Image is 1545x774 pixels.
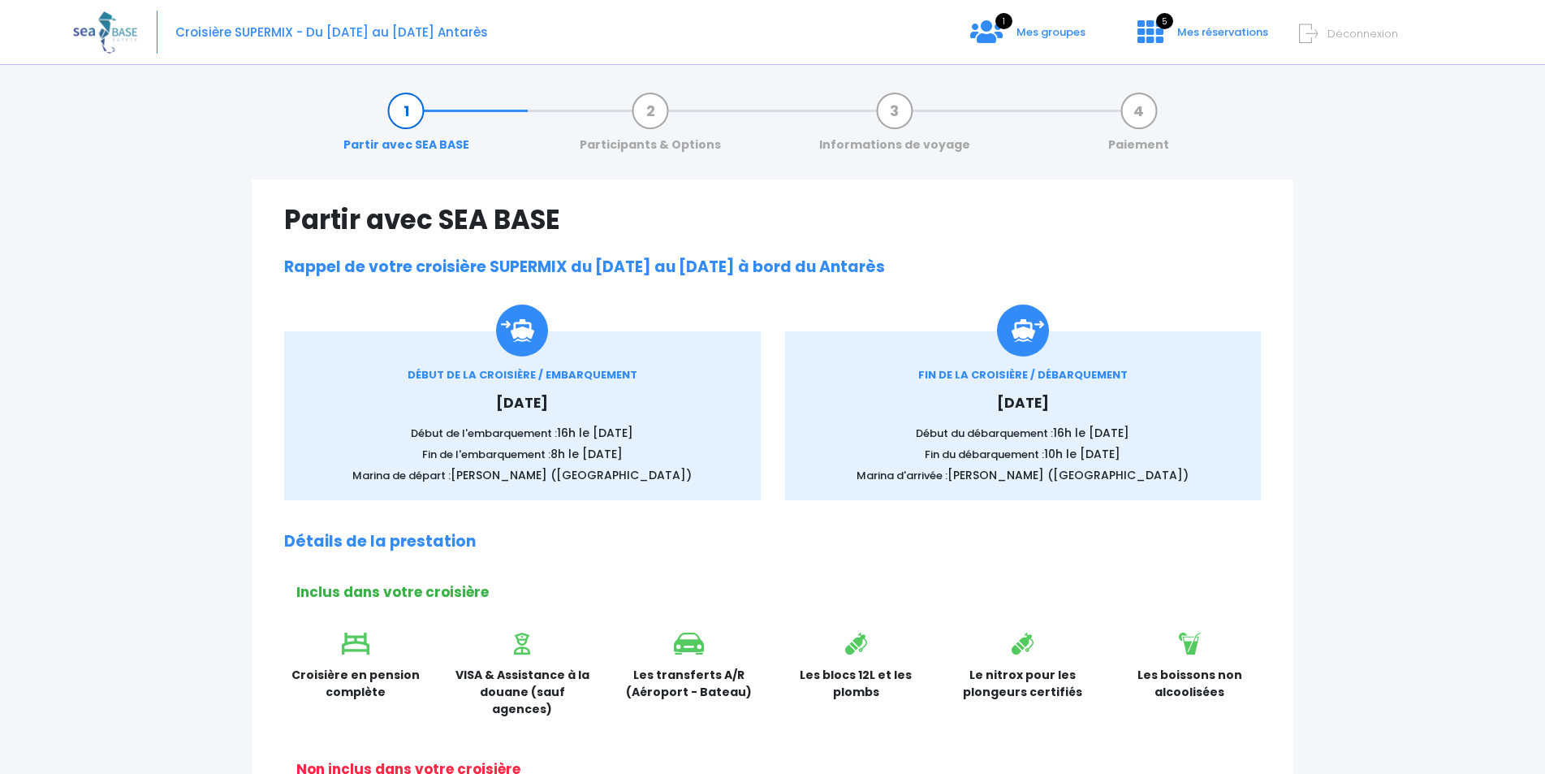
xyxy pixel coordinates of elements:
a: Partir avec SEA BASE [335,102,477,154]
h1: Partir avec SEA BASE [284,204,1261,236]
img: icon_lit.svg [342,633,369,655]
img: icon_voiture.svg [674,633,704,655]
h2: Inclus dans votre croisière [296,584,1261,600]
img: icon_bouteille.svg [1012,633,1034,655]
h2: Détails de la prestation [284,533,1261,551]
span: 8h le [DATE] [550,446,623,462]
p: Croisière en pension complète [284,667,427,701]
img: Icon_embarquement.svg [496,305,548,357]
span: [PERSON_NAME] ([GEOGRAPHIC_DATA]) [947,467,1189,483]
p: Marina d'arrivée : [809,467,1237,484]
span: 5 [1156,13,1173,29]
span: [DATE] [997,393,1049,413]
p: Les transferts A/R (Aéroport - Bateau) [618,667,761,701]
a: Informations de voyage [811,102,978,154]
span: Mes réservations [1177,24,1268,40]
span: [DATE] [496,393,548,413]
span: Croisière SUPERMIX - Du [DATE] au [DATE] Antarès [175,24,488,41]
p: Le nitrox pour les plongeurs certifiés [952,667,1094,701]
span: [PERSON_NAME] ([GEOGRAPHIC_DATA]) [451,467,692,483]
p: Début du débarquement : [809,425,1237,442]
p: Fin du débarquement : [809,446,1237,463]
p: Les boissons non alcoolisées [1119,667,1262,701]
p: VISA & Assistance à la douane (sauf agences) [451,667,594,718]
span: DÉBUT DE LA CROISIÈRE / EMBARQUEMENT [408,367,637,383]
a: 5 Mes réservations [1124,30,1278,45]
p: Marina de départ : [309,467,736,484]
img: icon_visa.svg [514,633,530,655]
a: Paiement [1100,102,1177,154]
img: icon_boisson.svg [1179,633,1201,655]
span: Mes groupes [1016,24,1085,40]
img: icon_bouteille.svg [845,633,867,655]
span: 10h le [DATE] [1044,446,1120,462]
p: Début de l'embarquement : [309,425,736,442]
img: icon_debarquement.svg [997,305,1049,357]
span: FIN DE LA CROISIÈRE / DÉBARQUEMENT [918,367,1128,383]
p: Les blocs 12L et les plombs [785,667,928,701]
a: Participants & Options [572,102,729,154]
span: Déconnexion [1327,26,1398,41]
span: 16h le [DATE] [557,425,633,441]
h2: Rappel de votre croisière SUPERMIX du [DATE] au [DATE] à bord du Antarès [284,258,1261,277]
a: 1 Mes groupes [957,30,1098,45]
span: 16h le [DATE] [1053,425,1129,441]
p: Fin de l'embarquement : [309,446,736,463]
span: 1 [995,13,1012,29]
